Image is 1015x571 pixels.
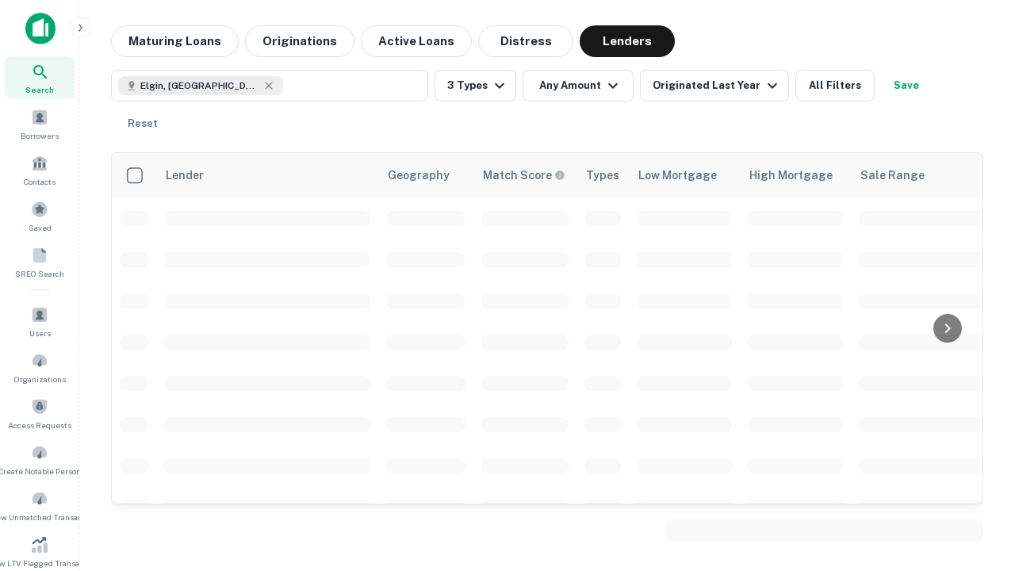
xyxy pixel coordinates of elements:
[640,70,789,102] button: Originated Last Year
[473,153,576,197] th: Capitalize uses an advanced AI algorithm to match your search with the best lender. The match sco...
[740,153,851,197] th: High Mortgage
[483,167,565,184] div: Capitalize uses an advanced AI algorithm to match your search with the best lender. The match sco...
[478,25,573,57] button: Distress
[580,25,675,57] button: Lenders
[5,300,75,343] a: Users
[5,438,75,481] a: Create Notable Person
[5,484,75,527] a: Review Unmatched Transactions
[25,13,56,44] img: capitalize-icon.png
[576,153,629,197] th: Types
[586,166,619,185] div: Types
[111,25,239,57] button: Maturing Loans
[388,166,450,185] div: Geography
[140,79,259,93] span: Elgin, [GEOGRAPHIC_DATA], [GEOGRAPHIC_DATA]
[21,129,59,142] span: Borrowers
[795,70,875,102] button: All Filters
[15,267,64,280] span: SREO Search
[5,102,75,145] a: Borrowers
[523,70,634,102] button: Any Amount
[851,153,994,197] th: Sale Range
[29,327,51,339] span: Users
[29,221,52,234] span: Saved
[881,70,932,102] button: Save your search to get updates of matches that match your search criteria.
[5,148,75,191] a: Contacts
[378,153,473,197] th: Geography
[483,167,562,184] h6: Match Score
[435,70,516,102] button: 3 Types
[117,108,168,140] button: Reset
[361,25,472,57] button: Active Loans
[111,70,428,102] button: Elgin, [GEOGRAPHIC_DATA], [GEOGRAPHIC_DATA]
[629,153,740,197] th: Low Mortgage
[860,166,925,185] div: Sale Range
[5,240,75,283] a: SREO Search
[5,346,75,389] a: Organizations
[638,166,717,185] div: Low Mortgage
[166,166,204,185] div: Lender
[5,56,75,99] a: Search
[749,166,833,185] div: High Mortgage
[24,175,56,188] span: Contacts
[156,153,378,197] th: Lender
[25,83,54,96] span: Search
[245,25,354,57] button: Originations
[8,419,71,431] span: Access Requests
[5,194,75,237] a: Saved
[936,393,1015,469] iframe: Chat Widget
[653,76,782,95] div: Originated Last Year
[5,392,75,435] a: Access Requests
[14,373,66,385] span: Organizations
